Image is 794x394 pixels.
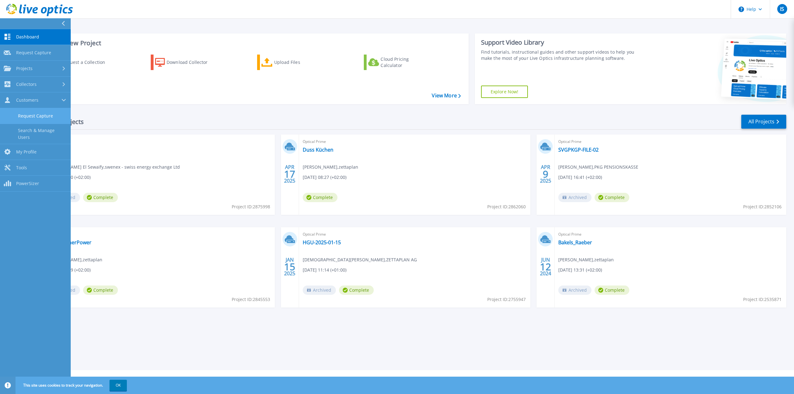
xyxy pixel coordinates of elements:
span: Customers [16,97,38,103]
span: Archived [303,286,336,295]
span: Complete [83,286,118,295]
div: JAN 2025 [284,255,296,278]
h3: Start a New Project [44,40,461,46]
span: [DATE] 08:27 (+02:00) [303,174,346,181]
span: Archived [558,193,591,202]
span: Optical Prime [558,231,783,238]
a: Explore Now! [481,86,528,98]
span: Complete [303,193,337,202]
span: 12 [540,264,551,269]
span: [DEMOGRAPHIC_DATA][PERSON_NAME] , ZETTAPLAN AG [303,256,417,263]
span: Project ID: 2755947 [487,296,526,303]
span: [DATE] 11:14 (+01:00) [303,267,346,273]
a: Cloud Pricing Calculator [364,55,433,70]
span: Optical Prime [303,231,527,238]
div: Cloud Pricing Calculator [381,56,430,69]
div: Find tutorials, instructional guides and other support videos to help you make the most of your L... [481,49,642,61]
a: Request a Collection [44,55,113,70]
span: Complete [595,286,629,295]
span: Optical Prime [303,138,527,145]
span: This site uses cookies to track your navigation. [17,380,127,391]
span: Optical Prime [47,231,271,238]
a: Upload Files [257,55,326,70]
span: Project ID: 2852106 [743,203,782,210]
div: APR 2025 [540,163,551,185]
span: 15 [284,264,295,269]
span: [PERSON_NAME] , zettaplan [558,256,614,263]
div: Download Collector [167,56,216,69]
span: [PERSON_NAME] , zettaplan [47,256,102,263]
span: Optical Prime [558,138,783,145]
span: Complete [595,193,629,202]
a: All Projects [741,115,786,129]
span: Project ID: 2845553 [232,296,270,303]
span: Dashboard [16,34,39,40]
a: Bakels_Raeber [558,239,592,246]
span: [DATE] 16:41 (+02:00) [558,174,602,181]
span: Projects [16,66,33,71]
div: JUN 2024 [540,255,551,278]
span: 9 [543,171,548,177]
span: Optical Prime [47,138,271,145]
span: [PERSON_NAME] , zettaplan [303,164,358,170]
a: SVGPKGP-FILE-02 [558,147,599,153]
a: Duss Küchen [303,147,333,153]
span: IS [780,7,784,11]
span: Project ID: 2875998 [232,203,270,210]
a: View More [432,93,461,99]
span: [PERSON_NAME] El Sewaify , swenex - swiss energy exchange Ltd [47,164,180,170]
span: Project ID: 2862060 [487,203,526,210]
a: Download Collector [151,55,220,70]
a: HGU-2025-01-15 [303,239,341,246]
span: Complete [83,193,118,202]
span: [DATE] 13:31 (+02:00) [558,267,602,273]
span: Request Capture [16,50,51,55]
div: APR 2025 [284,163,296,185]
div: Support Video Library [481,38,642,46]
div: Upload Files [274,56,324,69]
span: [PERSON_NAME] , PKG PENSIONSKASSE [558,164,638,170]
span: 17 [284,171,295,177]
span: My Profile [16,149,37,155]
span: Collectors [16,82,37,87]
span: PowerSizer [16,181,39,186]
span: Complete [339,286,374,295]
div: Request a Collection [62,56,111,69]
span: Tools [16,165,27,170]
span: Project ID: 2535871 [743,296,782,303]
button: OK [109,380,127,391]
span: Archived [558,286,591,295]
